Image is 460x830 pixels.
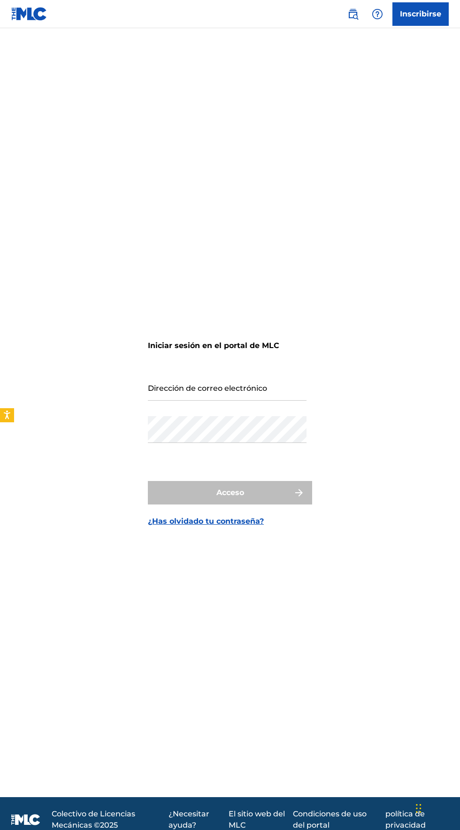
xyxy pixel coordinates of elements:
[148,517,264,526] font: ¿Has olvidado tu contraseña?
[400,9,441,18] font: Inscribirse
[416,794,422,822] div: Arrastrar
[148,341,279,350] font: Iniciar sesión en el portal de MLC
[347,8,359,20] img: buscar
[368,5,387,23] div: Ayuda
[385,809,426,830] font: política de privacidad
[11,814,40,825] img: logo
[229,809,285,830] font: El sitio web del MLC
[392,2,449,26] a: Inscribirse
[413,785,460,830] iframe: Chat Widget
[413,785,460,830] div: Widget de chat
[372,8,383,20] img: ayuda
[11,7,47,21] img: Logotipo del MLC
[148,516,264,527] a: ¿Has olvidado tu contraseña?
[169,809,209,830] font: ¿Necesitar ayuda?
[344,5,362,23] a: Búsqueda pública
[293,809,367,830] font: Condiciones de uso del portal
[52,809,135,830] font: Colectivo de Licencias Mecánicas ©
[100,821,118,830] font: 2025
